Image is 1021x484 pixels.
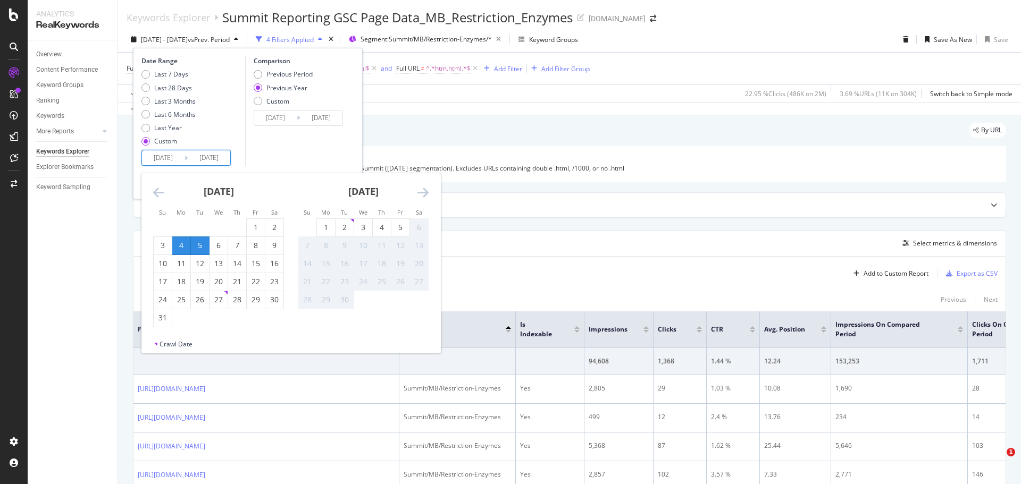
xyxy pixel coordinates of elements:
[154,97,196,106] div: Last 3 Months
[265,218,284,236] td: Choose Saturday, August 2, 2025 as your check-out date. It’s available.
[154,312,172,323] div: 31
[300,111,342,125] input: End Date
[172,236,191,254] td: Selected as start date. Monday, August 4, 2025
[154,240,172,251] div: 3
[416,208,422,216] small: Sa
[254,97,313,106] div: Custom
[228,254,247,273] td: Choose Thursday, August 14, 2025 as your check-out date. It’s available.
[391,273,410,291] td: Not available. Friday, September 26, 2025
[233,208,240,216] small: Th
[141,164,998,173] div: Use this view to pull data on the US versions of URLs optimized for project Summit ([DATE] segmen...
[984,295,998,304] div: Next
[228,240,246,251] div: 7
[345,31,505,48] button: Segment:Summit/MB/Restriction-Enzymes/*
[404,384,511,393] div: Summit/MB/Restriction-Enzymes
[138,470,205,480] a: [URL][DOMAIN_NAME]
[266,97,289,106] div: Custom
[589,356,649,366] div: 94,608
[36,19,109,31] div: RealKeywords
[835,441,963,451] div: 5,646
[317,273,336,291] td: Not available. Monday, September 22, 2025
[589,470,649,479] div: 2,857
[835,412,963,422] div: 234
[764,412,826,422] div: 13.76
[172,291,191,309] td: Choose Monday, August 25, 2025 as your check-out date. It’s available.
[404,470,511,479] div: Summit/MB/Restriction-Enzymes
[410,254,429,273] td: Not available. Saturday, September 20, 2025
[265,273,284,291] td: Choose Saturday, August 23, 2025 as your check-out date. It’s available.
[154,291,172,309] td: Choose Sunday, August 24, 2025 as your check-out date. It’s available.
[913,239,997,248] div: Select metrics & dimensions
[177,208,186,216] small: Mo
[36,111,64,122] div: Keywords
[36,162,110,173] a: Explorer Bookmarks
[391,258,409,269] div: 19
[410,236,429,254] td: Not available. Saturday, September 13, 2025
[247,276,265,287] div: 22
[210,273,228,291] td: Choose Wednesday, August 20, 2025 as your check-out date. It’s available.
[247,222,265,233] div: 1
[864,270,928,277] div: Add to Custom Report
[354,258,372,269] div: 17
[520,320,558,339] span: Is Indexable
[298,291,317,309] td: Not available. Sunday, September 28, 2025
[898,237,997,250] button: Select metrics & dimensions
[994,35,1008,44] div: Save
[317,222,335,233] div: 1
[410,240,428,251] div: 13
[247,258,265,269] div: 15
[359,208,367,216] small: We
[210,258,228,269] div: 13
[154,70,188,79] div: Last 7 Days
[127,12,210,23] a: Keywords Explorer
[210,276,228,287] div: 20
[354,273,373,291] td: Not available. Wednesday, September 24, 2025
[354,254,373,273] td: Not available. Wednesday, September 17, 2025
[172,254,191,273] td: Choose Monday, August 11, 2025 as your check-out date. It’s available.
[154,309,172,327] td: Choose Sunday, August 31, 2025 as your check-out date. It’s available.
[835,384,963,393] div: 1,690
[541,64,590,73] div: Add Filter Group
[141,137,196,146] div: Custom
[172,276,190,287] div: 18
[298,276,316,287] div: 21
[658,384,702,393] div: 29
[36,80,83,91] div: Keyword Groups
[589,13,646,24] div: [DOMAIN_NAME]
[658,412,702,422] div: 12
[317,236,336,254] td: Not available. Monday, September 8, 2025
[210,294,228,305] div: 27
[154,254,172,273] td: Choose Sunday, August 10, 2025 as your check-out date. It’s available.
[254,56,346,65] div: Comparison
[36,64,98,75] div: Content Performance
[191,294,209,305] div: 26
[520,441,580,451] div: Yes
[361,35,492,44] span: Segment: Summit/MB/Restriction-Enzymes/*
[396,64,420,73] span: Full URL
[154,123,182,132] div: Last Year
[154,137,177,146] div: Custom
[336,291,354,309] td: Not available. Tuesday, September 30, 2025
[336,240,354,251] div: 9
[228,273,247,291] td: Choose Thursday, August 21, 2025 as your check-out date. It’s available.
[265,276,283,287] div: 23
[711,441,755,451] div: 1.62 %
[247,240,265,251] div: 8
[404,325,490,334] span: Project
[36,49,110,60] a: Overview
[317,294,335,305] div: 29
[210,240,228,251] div: 6
[36,64,110,75] a: Content Performance
[247,291,265,309] td: Choose Friday, August 29, 2025 as your check-out date. It’s available.
[711,470,755,479] div: 3.57 %
[247,294,265,305] div: 29
[373,276,391,287] div: 25
[265,240,283,251] div: 9
[920,31,972,48] button: Save As New
[969,123,1006,138] div: legacy label
[589,384,649,393] div: 2,805
[191,258,209,269] div: 12
[153,186,164,199] div: Move backward to switch to the previous month.
[391,236,410,254] td: Not available. Friday, September 12, 2025
[191,236,210,254] td: Selected as end date. Tuesday, August 5, 2025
